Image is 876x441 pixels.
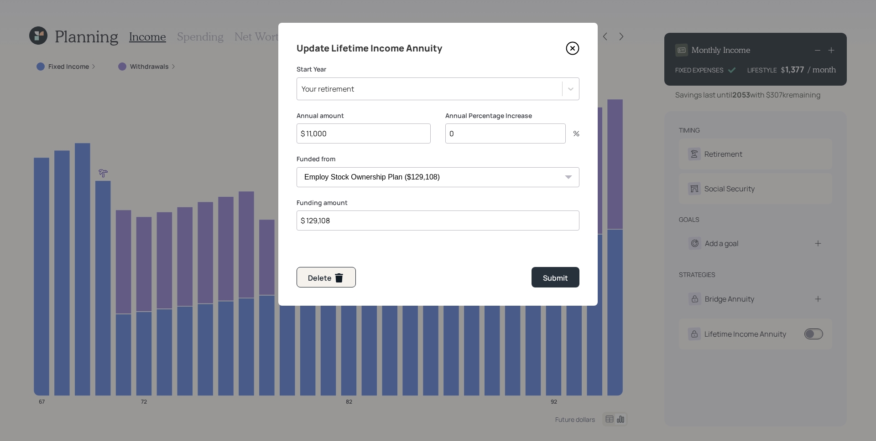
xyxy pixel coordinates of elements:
button: Submit [532,267,579,287]
div: Delete [308,272,344,283]
label: Start Year [297,65,579,74]
label: Annual Percentage Increase [445,111,579,120]
h4: Update Lifetime Income Annuity [297,41,442,56]
div: Submit [543,272,568,283]
label: Annual amount [297,111,431,120]
div: Your retirement [302,84,354,94]
button: Delete [297,267,356,287]
div: % [566,130,579,137]
label: Funded from [297,154,579,164]
label: Funding amount [297,198,579,207]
